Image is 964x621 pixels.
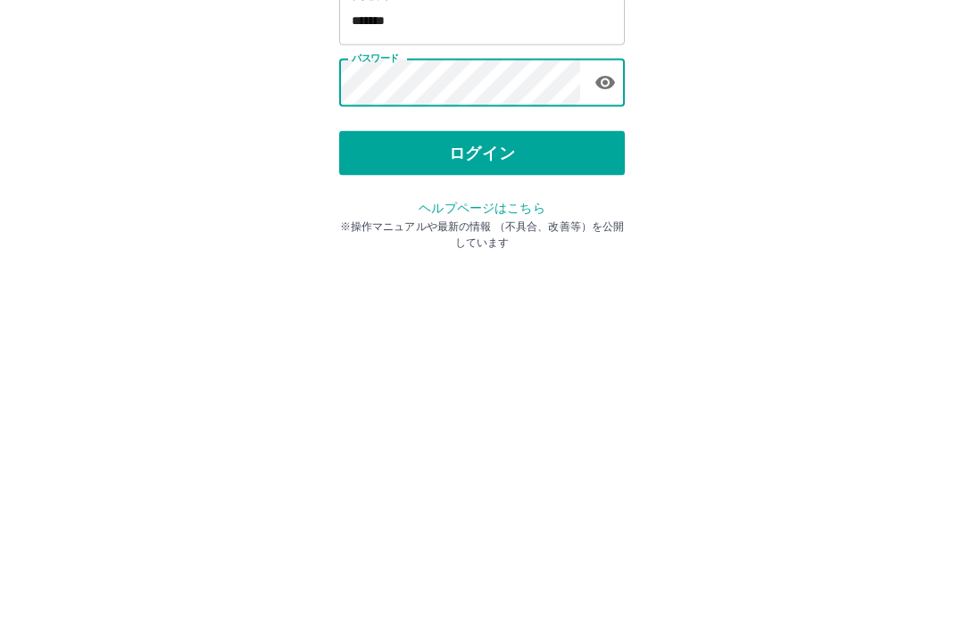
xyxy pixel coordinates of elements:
[339,309,625,353] button: ログイン
[419,378,544,393] a: ヘルプページはこちら
[424,112,541,146] h2: ログイン
[352,229,399,243] label: パスワード
[339,396,625,428] p: ※操作マニュアルや最新の情報 （不具合、改善等）を公開しています
[352,167,389,180] label: 社員番号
